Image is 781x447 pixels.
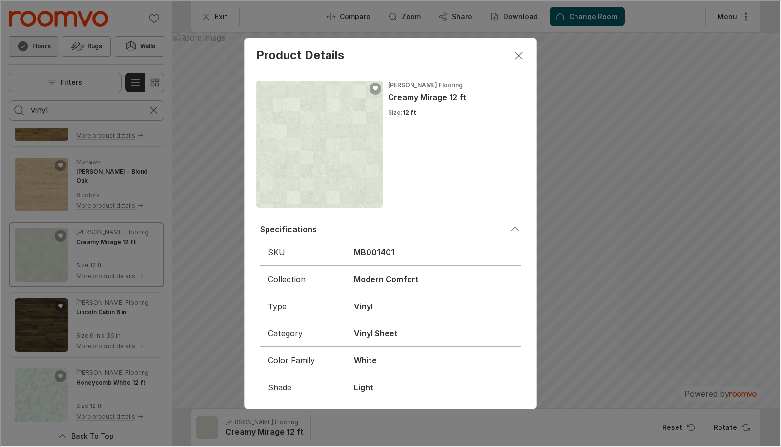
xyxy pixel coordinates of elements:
p: Type [267,300,337,311]
h6: [PERSON_NAME] Flooring [387,80,524,89]
h6: Vinyl [353,300,512,311]
h6: Light [353,381,512,392]
div: Specifications [255,219,524,238]
h6: Vinyl Sheet [353,327,512,338]
p: Category [267,327,337,338]
h6: MB001401 [353,246,512,257]
h6: White [353,354,512,365]
p: Collection [267,273,337,284]
h6: Modern Comfort [353,273,512,284]
p: SKU [267,246,337,257]
button: Close dialog [508,45,528,64]
div: Specifications [259,223,508,234]
button: Add Creamy Mirage 12 ft to favorites [369,82,380,94]
img: Creamy Mirage 12 ft. Link opens in a new window. [255,80,382,207]
h6: 12 ft [402,107,415,116]
p: Shade [267,381,337,392]
h6: Size : [387,107,402,116]
h6: Creamy Mirage 12 ft [387,91,524,102]
label: Product Details [255,47,343,61]
p: Color Family [267,354,337,365]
